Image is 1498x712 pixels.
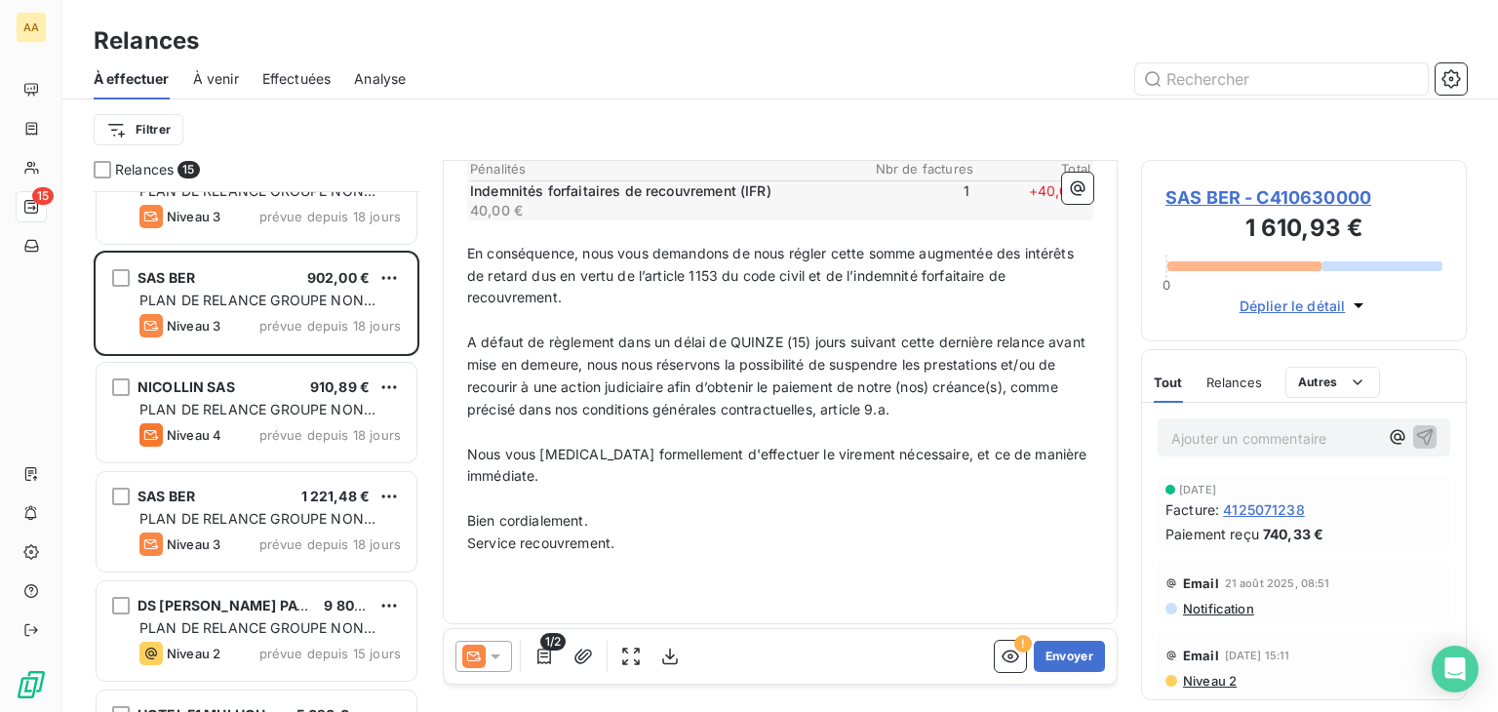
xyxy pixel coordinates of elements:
[973,181,1090,220] span: + 40,00 €
[1163,277,1170,293] span: 0
[1154,375,1183,390] span: Tout
[1432,646,1478,692] div: Open Intercom Messenger
[1225,577,1330,589] span: 21 août 2025, 08:51
[167,209,220,224] span: Niveau 3
[1285,367,1380,398] button: Autres
[94,114,183,145] button: Filtrer
[16,12,47,43] div: AA
[470,161,856,177] span: Pénalités
[852,181,969,220] span: 1
[167,427,221,443] span: Niveau 4
[94,23,199,59] h3: Relances
[1181,673,1237,689] span: Niveau 2
[138,269,195,286] span: SAS BER
[139,510,375,546] span: PLAN DE RELANCE GROUPE NON AUTOMATIQUE
[1225,650,1290,661] span: [DATE] 15:11
[1165,211,1442,250] h3: 1 610,93 €
[115,160,174,179] span: Relances
[467,512,588,529] span: Bien cordialement.
[259,209,401,224] span: prévue depuis 18 jours
[1135,63,1428,95] input: Rechercher
[1263,524,1323,544] span: 740,33 €
[470,201,848,220] p: 40,00 €
[467,334,1089,417] span: A défaut de règlement dans un délai de QUINZE (15) jours suivant cette dernière relance avant mis...
[1181,601,1254,616] span: Notification
[307,269,370,286] span: 902,00 €
[1165,184,1442,211] span: SAS BER - C410630000
[138,488,195,504] span: SAS BER
[259,536,401,552] span: prévue depuis 18 jours
[138,378,235,395] span: NICOLLIN SAS
[259,318,401,334] span: prévue depuis 18 jours
[467,446,1091,485] span: Nous vous [MEDICAL_DATA] formellement d'effectuer le virement nécessaire, et ce de manière immédi...
[470,181,848,201] p: Indemnités forfaitaires de recouvrement (IFR)
[1234,295,1375,317] button: Déplier le détail
[973,161,1090,177] span: Total
[139,401,375,437] span: PLAN DE RELANCE GROUPE NON AUTOMATIQUE
[1240,296,1346,316] span: Déplier le détail
[32,187,54,205] span: 15
[139,619,375,655] span: PLAN DE RELANCE GROUPE NON AUTOMATIQUE
[177,161,199,178] span: 15
[1223,499,1305,520] span: 4125071238
[262,69,332,89] span: Effectuées
[16,669,47,700] img: Logo LeanPay
[167,318,220,334] span: Niveau 3
[1183,575,1219,591] span: Email
[138,597,407,613] span: DS [PERSON_NAME] PACKAGING VELIN
[1179,484,1216,495] span: [DATE]
[167,536,220,552] span: Niveau 3
[1165,499,1219,520] span: Facture :
[856,161,973,177] span: Nbr de factures
[94,69,170,89] span: À effectuer
[139,292,375,328] span: PLAN DE RELANCE GROUPE NON AUTOMATIQUE
[1183,648,1219,663] span: Email
[1034,641,1105,672] button: Envoyer
[193,69,239,89] span: À venir
[354,69,406,89] span: Analyse
[301,488,371,504] span: 1 221,48 €
[1165,524,1259,544] span: Paiement reçu
[259,427,401,443] span: prévue depuis 18 jours
[540,633,566,651] span: 1/2
[1206,375,1262,390] span: Relances
[324,597,396,613] span: 9 807,80 €
[259,646,401,661] span: prévue depuis 15 jours
[467,534,614,551] span: Service recouvrement.
[167,646,220,661] span: Niveau 2
[310,378,370,395] span: 910,89 €
[94,191,419,712] div: grid
[467,245,1078,306] span: En conséquence, nous vous demandons de nous régler cette somme augmentée des intérêts de retard d...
